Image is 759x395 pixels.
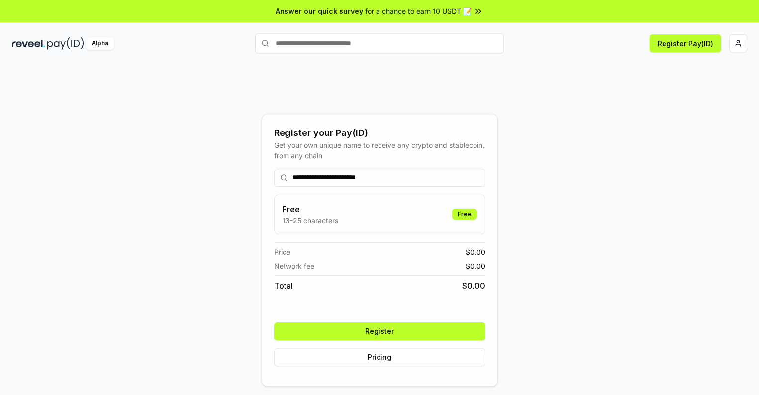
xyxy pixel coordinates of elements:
[86,37,114,50] div: Alpha
[466,261,485,271] span: $ 0.00
[462,280,485,292] span: $ 0.00
[274,126,485,140] div: Register your Pay(ID)
[276,6,363,16] span: Answer our quick survey
[365,6,472,16] span: for a chance to earn 10 USDT 📝
[274,348,485,366] button: Pricing
[274,322,485,340] button: Register
[274,140,485,161] div: Get your own unique name to receive any crypto and stablecoin, from any chain
[47,37,84,50] img: pay_id
[650,34,721,52] button: Register Pay(ID)
[452,209,477,220] div: Free
[283,203,338,215] h3: Free
[283,215,338,226] p: 13-25 characters
[274,247,290,257] span: Price
[274,261,314,271] span: Network fee
[466,247,485,257] span: $ 0.00
[12,37,45,50] img: reveel_dark
[274,280,293,292] span: Total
